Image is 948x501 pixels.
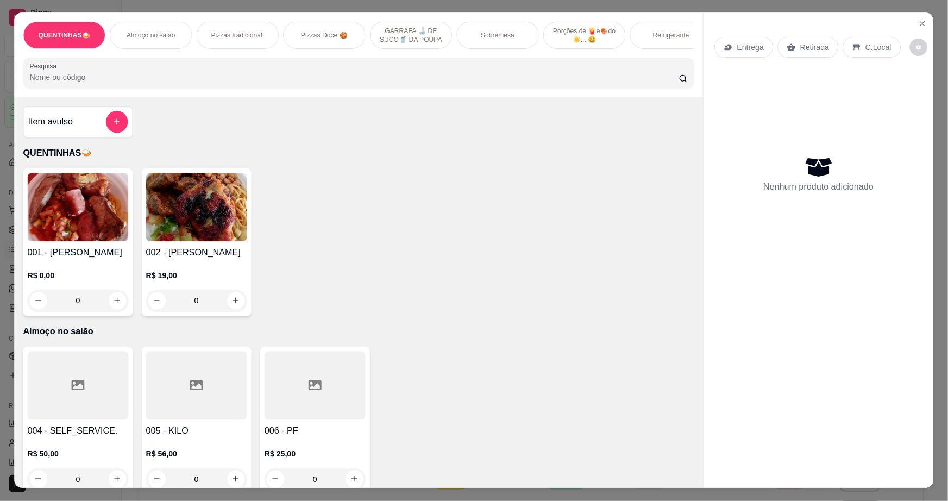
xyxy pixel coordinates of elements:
[227,471,244,488] button: increase-product-quantity
[653,31,689,40] p: Refrigerante
[23,147,694,160] p: QUENTINHAS🍛
[146,270,247,281] p: R$ 19,00
[30,61,60,71] label: Pesquisa
[146,246,247,259] h4: 002 - [PERSON_NAME]
[267,471,284,488] button: decrease-product-quantity
[914,15,931,32] button: Close
[146,448,247,459] p: R$ 56,00
[127,31,175,40] p: Almoço no salão
[28,173,129,241] img: product-image
[109,471,126,488] button: increase-product-quantity
[481,31,514,40] p: Sobremesa
[737,42,764,53] p: Entrega
[28,270,129,281] p: R$ 0,00
[28,448,129,459] p: R$ 50,00
[30,471,47,488] button: decrease-product-quantity
[148,471,166,488] button: decrease-product-quantity
[865,42,892,53] p: C.Local
[553,27,616,44] p: Porções de 🍟e🍖do☀️... 😃
[800,42,829,53] p: Retirada
[30,72,679,83] input: Pesquisa
[763,180,874,193] p: Nenhum produto adicionado
[28,424,129,437] h4: 004 - SELF_SERVICE.
[39,31,90,40] p: QUENTINHAS🍛
[346,471,363,488] button: increase-product-quantity
[265,424,366,437] h4: 006 - PF
[146,173,247,241] img: product-image
[379,27,443,44] p: GARRAFA 🍶 DE SUCO🥤 DA POUPA
[301,31,348,40] p: Pizzas Doce 🍪
[28,115,73,128] h4: Item avulso
[23,325,694,338] p: Almoço no salão
[28,246,129,259] h4: 001 - [PERSON_NAME]
[106,111,128,133] button: add-separate-item
[265,448,366,459] p: R$ 25,00
[211,31,265,40] p: Pizzas tradicional.
[910,39,927,56] button: decrease-product-quantity
[146,424,247,437] h4: 005 - KILO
